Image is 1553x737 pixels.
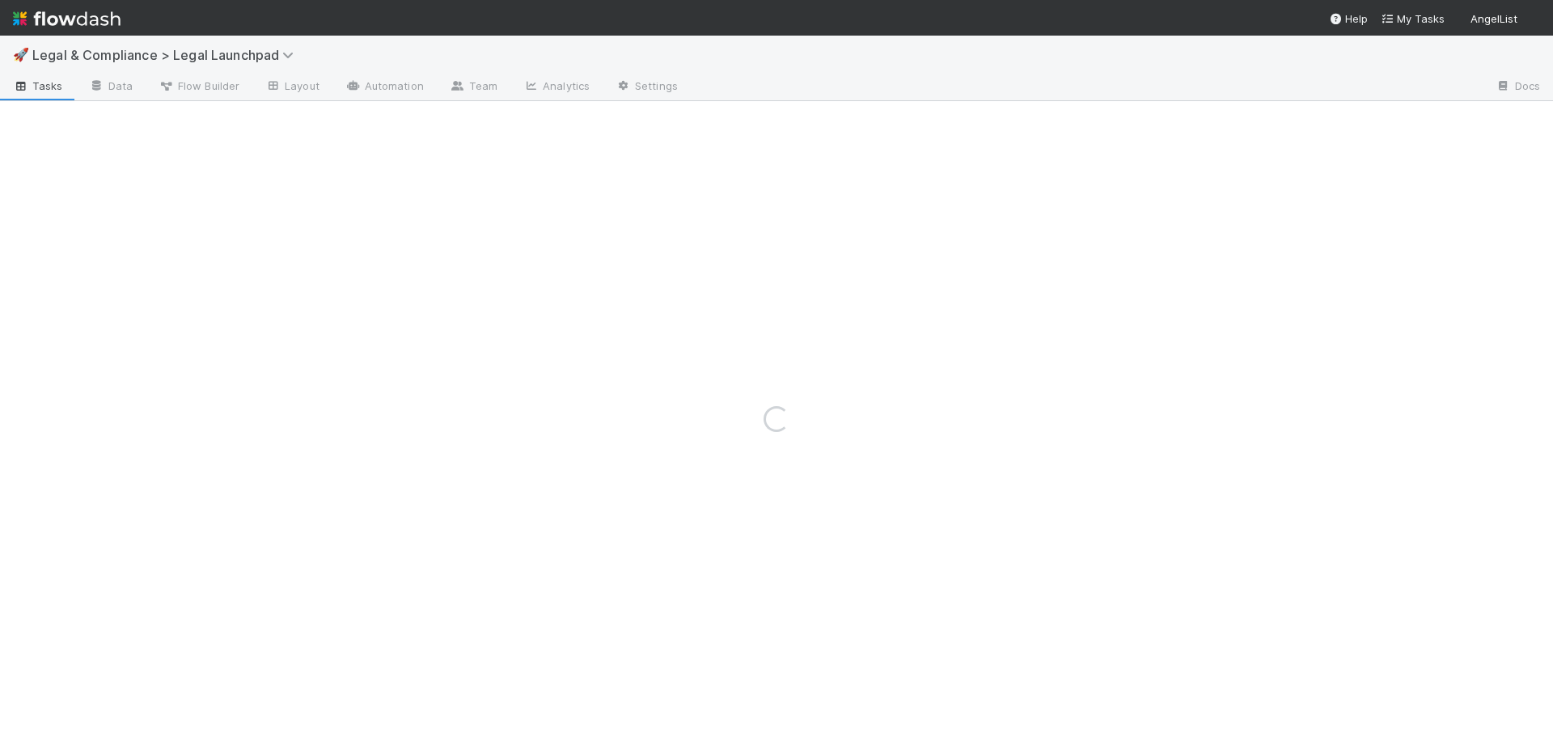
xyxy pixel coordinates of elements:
a: Data [76,74,146,100]
a: Layout [252,74,332,100]
a: Analytics [510,74,603,100]
span: Tasks [13,78,63,94]
a: Settings [603,74,691,100]
span: Legal & Compliance > Legal Launchpad [32,47,302,63]
a: My Tasks [1381,11,1445,27]
img: logo-inverted-e16ddd16eac7371096b0.svg [13,5,121,32]
a: Flow Builder [146,74,252,100]
a: Team [437,74,510,100]
span: My Tasks [1381,12,1445,25]
a: Automation [332,74,437,100]
img: avatar_ba76ddef-3fd0-4be4-9bc3-126ad567fcd5.png [1524,11,1540,28]
a: Docs [1483,74,1553,100]
span: AngelList [1470,12,1517,25]
span: 🚀 [13,48,29,61]
div: Help [1329,11,1368,27]
span: Flow Builder [159,78,239,94]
